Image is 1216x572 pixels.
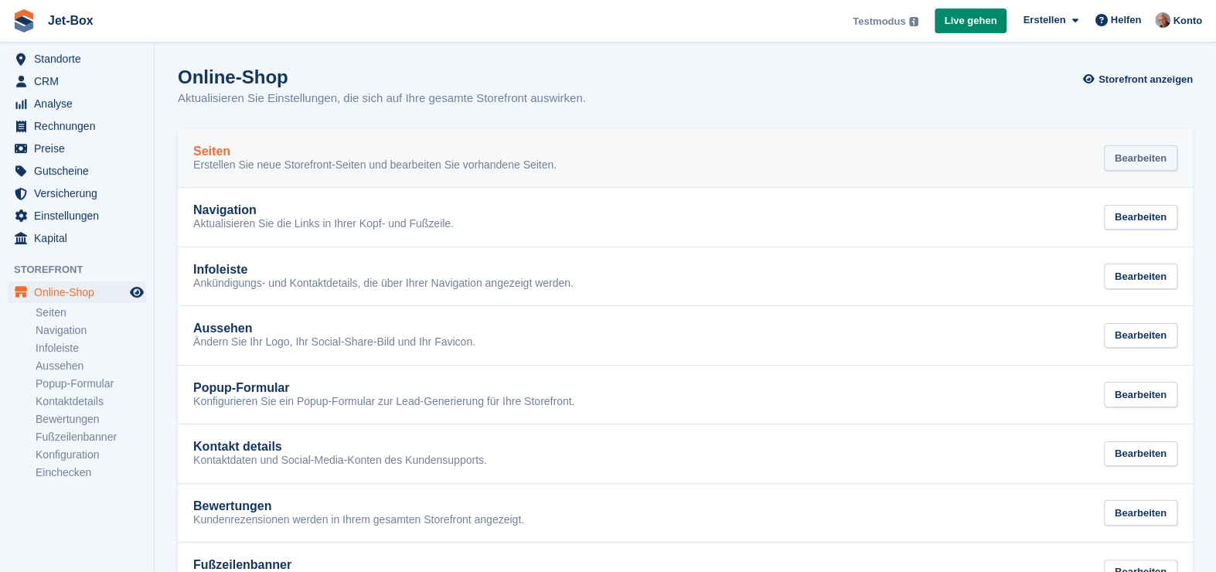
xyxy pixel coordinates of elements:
a: menu [8,182,146,204]
a: Einchecken [36,465,146,480]
a: menu [8,48,146,70]
span: Preise [34,138,127,159]
h2: Infoleiste [193,263,247,277]
a: Seiten Erstellen Sie neue Storefront-Seiten und bearbeiten Sie vorhandene Seiten. Bearbeiten [178,129,1193,188]
h2: Fußzeilenbanner [193,558,291,572]
p: Kundenrezensionen werden in Ihrem gesamten Storefront angezeigt. [193,513,524,527]
a: Storefront anzeigen [1087,66,1193,92]
img: icon-info-grey-7440780725fd019a000dd9b08b2336e03edf1995a4989e88bcd33f0948082b44.svg [909,17,918,26]
a: Jet-Box [42,8,100,33]
span: Testmodus [853,14,905,29]
a: Bewertungen [36,412,146,427]
a: Speisekarte [8,281,146,303]
a: Kontaktdetails [36,394,146,409]
a: menu [8,227,146,249]
span: Rechnungen [34,115,127,137]
a: Navigation [36,323,146,338]
a: Infoleiste Ankündigungs- und Kontaktdetails, die über Ihrer Navigation angezeigt werden. Bearbeiten [178,247,1193,306]
span: CRM [34,70,127,92]
a: Vorschau-Shop [128,283,146,301]
a: Kontakt details Kontaktdaten und Social-Media-Konten des Kundensupports. Bearbeiten [178,424,1193,483]
h2: Kontakt details [193,440,282,454]
a: Popup-Formular [36,376,146,391]
span: Storefront [14,262,154,277]
span: Helfen [1111,12,1142,28]
h2: Popup-Formular [193,381,289,395]
h2: Navigation [193,203,257,217]
h1: Online-Shop [178,66,586,87]
img: Kai-Uwe Walzer [1155,12,1170,28]
div: Bearbeiten [1104,500,1177,526]
a: menu [8,70,146,92]
a: Bewertungen Kundenrezensionen werden in Ihrem gesamten Storefront angezeigt. Bearbeiten [178,484,1193,543]
span: Einstellungen [34,205,127,226]
a: Infoleiste [36,341,146,356]
h2: Bewertungen [193,499,271,513]
p: Aktualisieren Sie die Links in Ihrer Kopf- und Fußzeile. [193,217,454,231]
p: Kontaktdaten und Social-Media-Konten des Kundensupports. [193,454,487,468]
p: Ändern Sie Ihr Logo, Ihr Social-Share-Bild und Ihr Favicon. [193,335,475,349]
div: Bearbeiten [1104,441,1177,467]
a: menu [8,205,146,226]
a: menu [8,115,146,137]
a: Seiten [36,305,146,320]
span: Konto [1173,13,1202,29]
span: Erstellen [1023,12,1065,28]
span: Live gehen [945,13,997,29]
span: Gutscheine [34,160,127,182]
a: Aussehen [36,359,146,373]
div: Bearbeiten [1104,264,1177,289]
span: Online-Shop [34,281,127,303]
span: Standorte [34,48,127,70]
a: Live gehen [935,9,1007,34]
a: Konfiguration [36,448,146,462]
span: Analyse [34,93,127,114]
h2: Seiten [193,145,230,158]
p: Erstellen Sie neue Storefront-Seiten und bearbeiten Sie vorhandene Seiten. [193,158,557,172]
p: Konfigurieren Sie ein Popup-Formular zur Lead-Generierung für Ihre Storefront. [193,395,574,409]
div: Bearbeiten [1104,205,1177,230]
a: menu [8,93,146,114]
span: Kapital [34,227,127,249]
div: Bearbeiten [1104,382,1177,407]
p: Aktualisieren Sie Einstellungen, die sich auf Ihre gesamte Storefront auswirken. [178,90,586,107]
a: menu [8,138,146,159]
img: stora-icon-8386f47178a22dfd0bd8f6a31ec36ba5ce8667c1dd55bd0f319d3a0aa187defe.svg [12,9,36,32]
a: Navigation Aktualisieren Sie die Links in Ihrer Kopf- und Fußzeile. Bearbeiten [178,188,1193,247]
span: Versicherung [34,182,127,204]
a: Fußzeilenbanner [36,430,146,444]
a: Popup-Formular Konfigurieren Sie ein Popup-Formular zur Lead-Generierung für Ihre Storefront. Bea... [178,366,1193,424]
div: Bearbeiten [1104,145,1177,171]
p: Ankündigungs- und Kontaktdetails, die über Ihrer Navigation angezeigt werden. [193,277,574,291]
span: Storefront anzeigen [1098,72,1193,87]
div: Bearbeiten [1104,323,1177,349]
a: menu [8,160,146,182]
a: Aussehen Ändern Sie Ihr Logo, Ihr Social-Share-Bild und Ihr Favicon. Bearbeiten [178,306,1193,365]
h2: Aussehen [193,322,252,335]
